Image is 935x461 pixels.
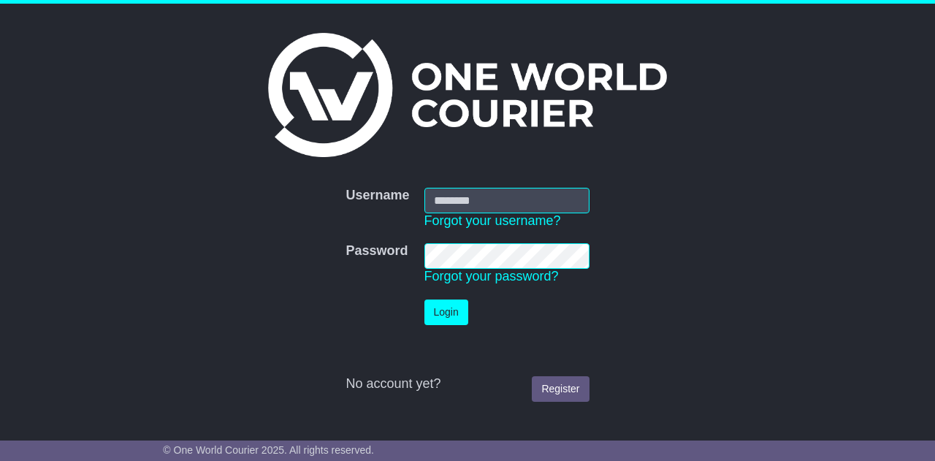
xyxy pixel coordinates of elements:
[268,33,667,157] img: One World
[163,444,374,456] span: © One World Courier 2025. All rights reserved.
[346,188,409,204] label: Username
[346,243,408,259] label: Password
[532,376,589,402] a: Register
[424,300,468,325] button: Login
[424,213,561,228] a: Forgot your username?
[346,376,589,392] div: No account yet?
[424,269,559,283] a: Forgot your password?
